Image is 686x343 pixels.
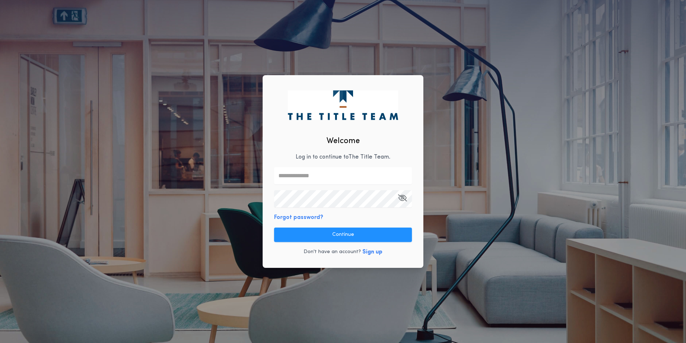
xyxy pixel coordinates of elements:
[274,228,412,242] button: Continue
[288,90,398,120] img: logo
[274,213,323,222] button: Forgot password?
[296,153,390,161] p: Log in to continue to The Title Team .
[326,135,360,147] h2: Welcome
[304,248,361,256] p: Don't have an account?
[362,248,382,256] button: Sign up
